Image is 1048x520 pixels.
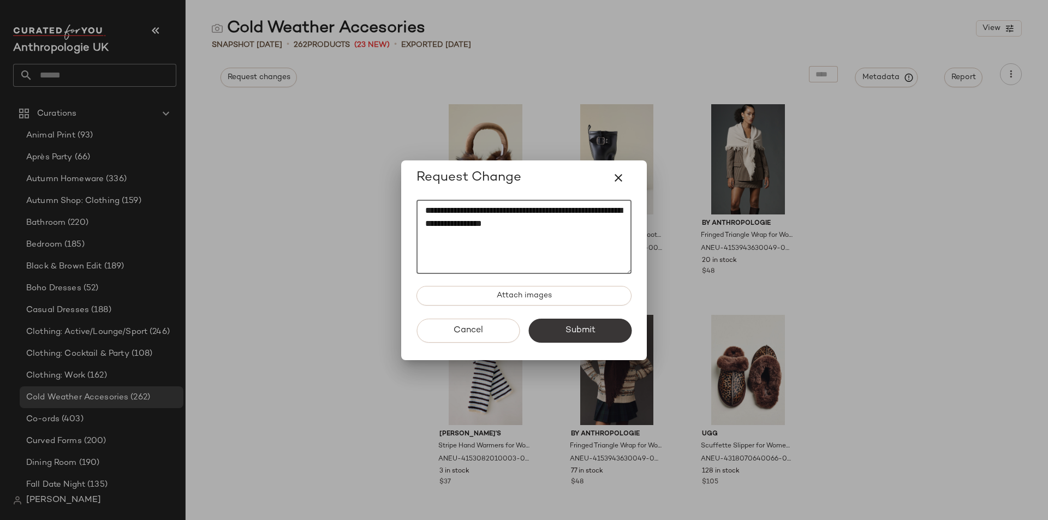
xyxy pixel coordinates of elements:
[453,325,483,336] span: Cancel
[416,286,632,306] button: Attach images
[528,319,632,343] button: Submit
[416,319,520,343] button: Cancel
[496,291,552,300] span: Attach images
[416,169,521,187] span: Request Change
[564,325,595,336] span: Submit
